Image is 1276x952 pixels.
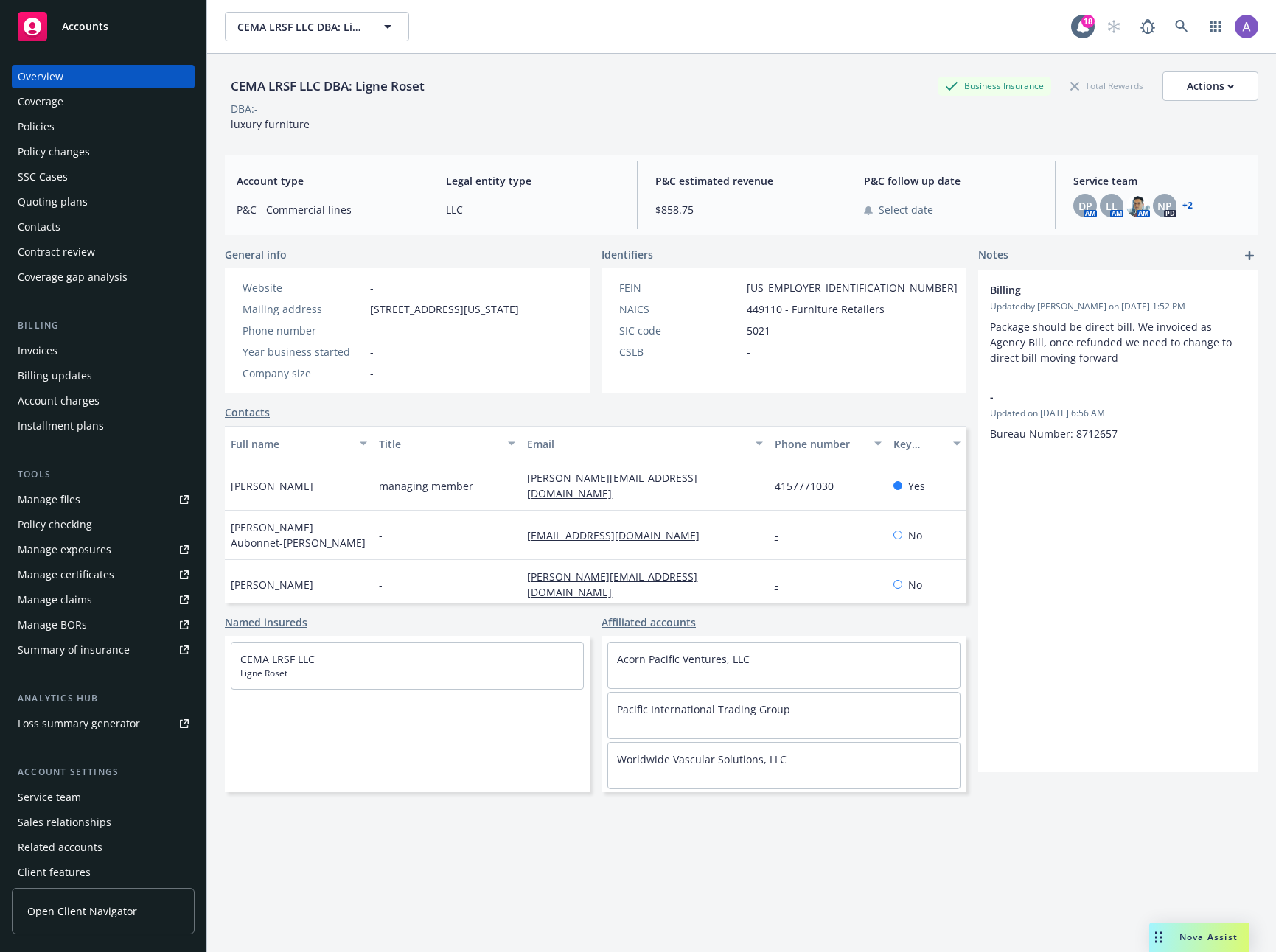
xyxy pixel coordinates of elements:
[990,300,1247,313] span: Updated by [PERSON_NAME] on [DATE] 1:52 PM
[12,265,195,289] a: Coverage gap analysis
[1187,72,1234,100] div: Actions
[990,407,1247,420] span: Updated on [DATE] 6:56 AM
[1201,12,1230,41] a: Switch app
[231,519,367,550] span: [PERSON_NAME] Aubonnet-[PERSON_NAME]
[370,344,374,360] span: -
[225,247,287,262] span: General info
[775,436,865,452] div: Phone number
[617,752,787,766] a: Worldwide Vascular Solutions, LLC
[370,281,374,295] a: -
[370,323,374,338] span: -
[1149,923,1168,952] div: Drag to move
[12,538,195,561] a: Manage exposures
[12,691,195,706] div: Analytics hub
[1106,198,1118,214] span: LL
[775,578,790,592] a: -
[1162,71,1258,101] button: Actions
[864,173,1037,189] span: P&C follow up date
[240,652,315,666] a: CEMA LRSF LLC
[617,702,790,716] a: Pacific International Trading Group
[619,323,741,338] div: SIC code
[12,318,195,333] div: Billing
[18,563,114,587] div: Manage certificates
[237,202,410,217] span: P&C - Commercial lines
[990,389,1208,405] span: -
[978,270,1258,377] div: BillingUpdatedby [PERSON_NAME] on [DATE] 1:52 PMPackage should be direct bill. We invoiced as Age...
[978,247,1008,265] span: Notes
[1149,923,1249,952] button: Nova Assist
[775,479,846,493] a: 4157771030
[231,101,258,116] div: DBA: -
[12,165,195,189] a: SSC Cases
[18,613,87,637] div: Manage BORs
[18,588,92,612] div: Manage claims
[1063,77,1151,95] div: Total Rewards
[243,280,364,295] div: Website
[18,265,128,289] div: Coverage gap analysis
[18,165,68,189] div: SSC Cases
[747,323,770,338] span: 5021
[18,190,88,214] div: Quoting plans
[18,140,90,164] div: Policy changes
[1126,194,1150,217] img: photo
[888,426,966,461] button: Key contact
[18,240,95,264] div: Contract review
[521,426,768,461] button: Email
[990,320,1235,365] span: Package should be direct bill. We invoiced as Agency Bill, once refunded we need to change to dir...
[18,364,92,388] div: Billing updates
[747,301,885,317] span: 449110 - Furniture Retailers
[225,12,409,41] button: CEMA LRSF LLC DBA: Ligne Roset
[769,426,888,461] button: Phone number
[12,785,195,809] a: Service team
[1133,12,1162,41] a: Report a Bug
[12,140,195,164] a: Policy changes
[379,577,383,592] span: -
[747,344,750,360] span: -
[12,467,195,482] div: Tools
[978,377,1258,453] div: -Updated on [DATE] 6:56 AMBureau Number: 8712657
[12,364,195,388] a: Billing updates
[18,785,81,809] div: Service team
[243,344,364,360] div: Year business started
[12,513,195,536] a: Policy checking
[619,280,741,295] div: FEIN
[243,301,364,317] div: Mailing address
[18,638,130,662] div: Summary of insurance
[908,528,922,543] span: No
[12,65,195,88] a: Overview
[990,427,1118,441] span: Bureau Number: 8712657
[1182,201,1193,210] a: +2
[18,861,91,884] div: Client features
[12,588,195,612] a: Manage claims
[18,215,60,239] div: Contacts
[231,478,313,494] span: [PERSON_NAME]
[231,117,310,131] span: luxury furniture
[12,6,195,47] a: Accounts
[1081,15,1095,28] div: 18
[12,339,195,363] a: Invoices
[18,513,92,536] div: Policy checking
[18,811,111,834] div: Sales relationships
[231,577,313,592] span: [PERSON_NAME]
[446,202,619,217] span: LLC
[619,344,741,360] div: CSLB
[655,173,829,189] span: P&C estimated revenue
[225,615,307,630] a: Named insureds
[1073,173,1247,189] span: Service team
[655,202,829,217] span: $858.75
[1235,15,1258,38] img: photo
[619,301,741,317] div: NAICS
[225,426,373,461] button: Full name
[12,215,195,239] a: Contacts
[446,173,619,189] span: Legal entity type
[12,115,195,139] a: Policies
[12,765,195,780] div: Account settings
[18,712,140,735] div: Loss summary generator
[231,436,351,452] div: Full name
[12,811,195,834] a: Sales relationships
[379,528,383,543] span: -
[18,65,63,88] div: Overview
[62,21,108,32] span: Accounts
[527,528,711,542] a: [EMAIL_ADDRESS][DOMAIN_NAME]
